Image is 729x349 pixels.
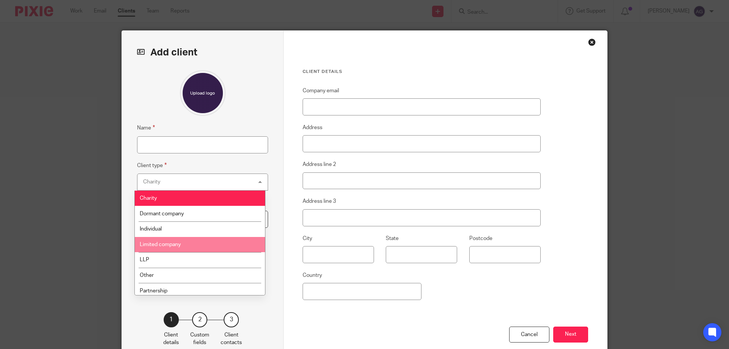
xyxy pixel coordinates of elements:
[303,124,322,131] label: Address
[469,235,492,242] label: Postcode
[303,197,336,205] label: Address line 3
[140,257,149,262] span: LLP
[303,272,322,279] label: Country
[140,242,181,247] span: Limited company
[143,179,160,185] div: Charity
[303,69,541,75] h3: Client details
[553,327,588,343] button: Next
[303,87,339,95] label: Company email
[140,273,154,278] span: Other
[140,288,167,294] span: Partnership
[163,331,179,347] p: Client details
[140,226,162,232] span: Individual
[137,161,167,170] label: Client type
[224,312,239,327] div: 3
[164,312,179,327] div: 1
[140,211,184,216] span: Dormant company
[221,331,242,347] p: Client contacts
[303,235,312,242] label: City
[588,38,596,46] div: Close this dialog window
[137,123,155,132] label: Name
[386,235,399,242] label: State
[192,312,207,327] div: 2
[140,196,157,201] span: Charity
[509,327,549,343] div: Cancel
[190,331,209,347] p: Custom fields
[137,46,268,59] h2: Add client
[303,161,336,168] label: Address line 2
